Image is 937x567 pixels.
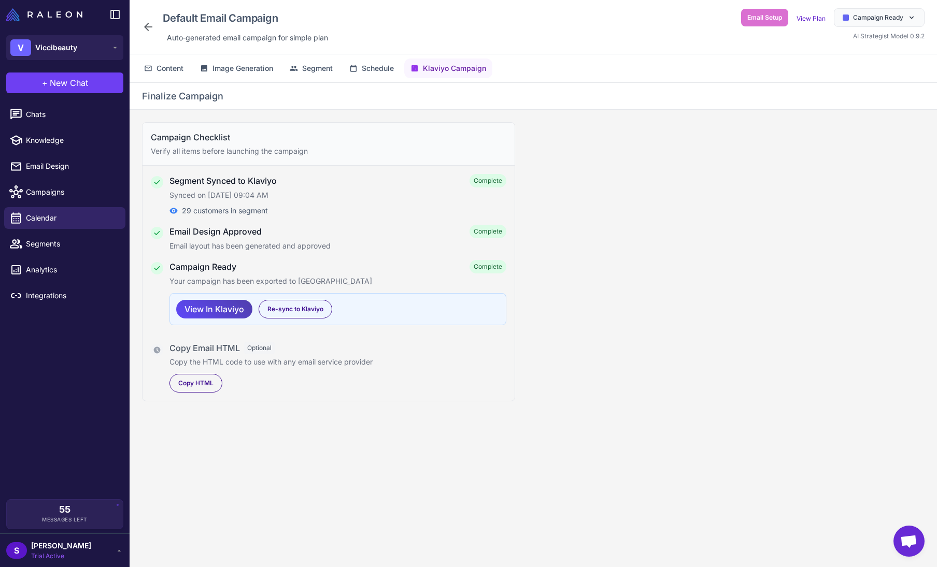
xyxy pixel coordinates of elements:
a: Analytics [4,259,125,281]
span: Complete [470,174,506,187]
span: New Chat [50,77,88,89]
span: Email Setup [747,13,782,22]
span: Trial Active [31,551,91,561]
span: Messages Left [42,516,88,524]
div: Click to edit description [163,30,332,46]
span: Campaign Ready [853,13,903,22]
span: Analytics [26,264,117,275]
span: Klaviyo Campaign [423,63,486,74]
span: Schedule [362,63,394,74]
a: Campaigns [4,181,125,203]
h4: Email Design Approved [169,225,262,238]
span: Calendar [26,212,117,224]
h4: Segment Synced to Klaviyo [169,175,277,187]
h4: Copy Email HTML [169,342,240,354]
span: Content [157,63,183,74]
span: Optional [244,342,275,354]
span: 55 [59,505,70,514]
h4: Campaign Ready [169,260,236,273]
div: V [10,39,31,56]
a: Segments [4,233,125,255]
span: Chats [26,109,117,120]
p: Synced on [DATE] 09:04 AM [169,190,506,201]
span: Integrations [26,290,117,301]
span: + [42,77,48,89]
a: Chats [4,104,125,125]
span: Knowledge [26,135,117,146]
button: Content [138,59,190,78]
button: Image Generation [194,59,279,78]
div: Open chat [893,526,925,557]
h3: Campaign Checklist [151,131,506,143]
span: Complete [470,260,506,273]
span: Email Design [26,161,117,172]
a: Calendar [4,207,125,229]
span: Viccibeauty [35,42,77,53]
a: View Plan [797,14,826,22]
span: Auto‑generated email campaign for simple plan [167,32,328,43]
span: 29 customers in segment [182,205,268,216]
span: Copy HTML [178,379,214,388]
button: Klaviyo Campaign [404,59,492,78]
span: Campaigns [26,186,117,198]
p: Copy the HTML code to use with any email service provider [169,356,506,368]
button: Email Setup [741,9,788,26]
span: Image Generation [212,63,273,74]
span: Segments [26,238,117,250]
span: View In Klaviyo [184,300,244,318]
p: Verify all items before launching the campaign [151,146,506,157]
a: Raleon Logo [6,8,87,21]
span: Segment [302,63,333,74]
div: Click to edit campaign name [159,8,332,28]
span: AI Strategist Model 0.9.2 [853,32,925,40]
p: Your campaign has been exported to [GEOGRAPHIC_DATA] [169,275,506,287]
span: Complete [470,225,506,238]
div: S [6,542,27,559]
a: Knowledge [4,129,125,151]
a: Email Design [4,155,125,177]
a: Integrations [4,285,125,307]
button: +New Chat [6,72,123,93]
button: Segment [283,59,339,78]
img: Raleon Logo [6,8,82,21]
p: Email layout has been generated and approved [169,240,506,252]
span: [PERSON_NAME] [31,540,91,551]
button: VViccibeauty [6,35,123,60]
button: Schedule [343,59,400,78]
h2: Finalize Campaign [142,89,223,103]
span: Re-sync to Klaviyo [267,304,323,314]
